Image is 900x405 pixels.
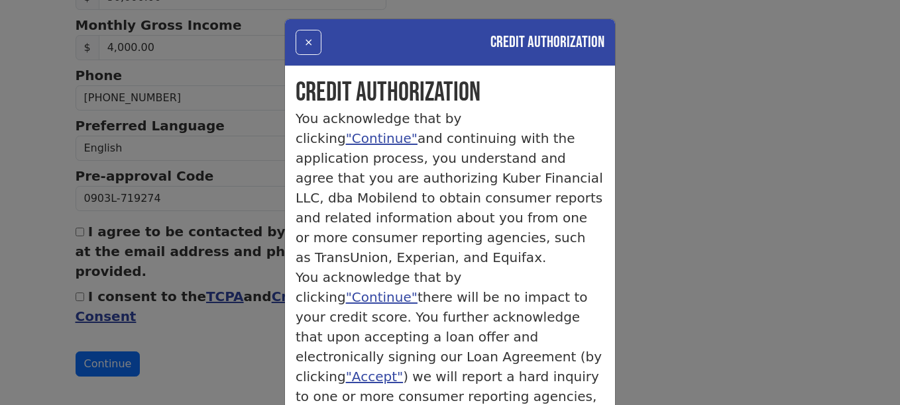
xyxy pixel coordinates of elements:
h1: Credit Authorization [296,77,604,109]
button: × [296,30,321,55]
a: "Continue" [346,289,418,305]
p: You acknowledge that by clicking and continuing with the application process, you understand and ... [296,109,604,267]
a: "Continue" [346,130,418,146]
a: "Accept" [346,369,404,384]
h4: Credit Authorization [490,30,604,54]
